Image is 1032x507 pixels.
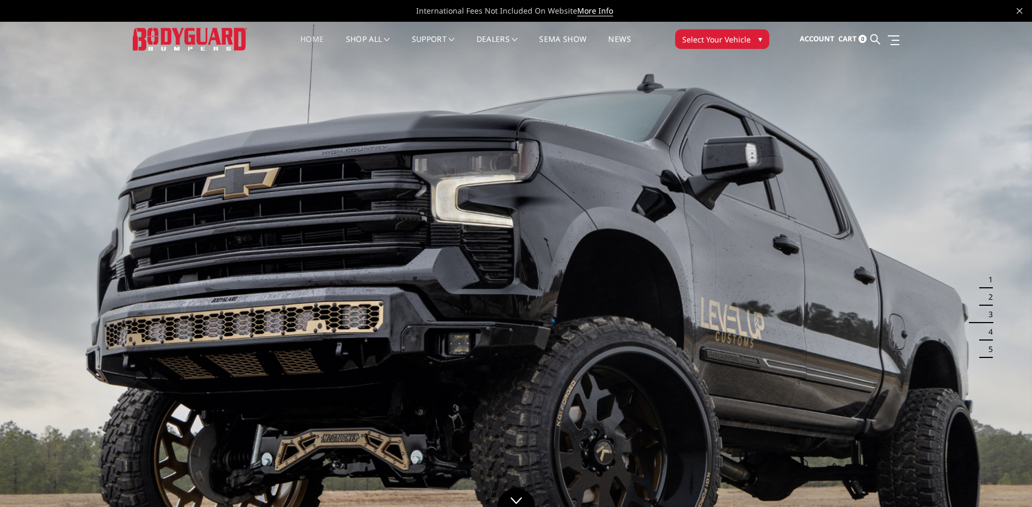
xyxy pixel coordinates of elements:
[608,35,631,57] a: News
[982,271,993,288] button: 1 of 5
[477,35,518,57] a: Dealers
[982,306,993,323] button: 3 of 5
[838,34,857,44] span: Cart
[800,24,835,54] a: Account
[838,24,867,54] a: Cart 0
[758,33,762,45] span: ▾
[982,341,993,358] button: 5 of 5
[133,28,247,50] img: BODYGUARD BUMPERS
[300,35,324,57] a: Home
[982,288,993,306] button: 2 of 5
[800,34,835,44] span: Account
[982,323,993,341] button: 4 of 5
[675,29,769,49] button: Select Your Vehicle
[858,35,867,43] span: 0
[346,35,390,57] a: shop all
[539,35,586,57] a: SEMA Show
[412,35,455,57] a: Support
[682,34,751,45] span: Select Your Vehicle
[497,488,535,507] a: Click to Down
[577,5,613,16] a: More Info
